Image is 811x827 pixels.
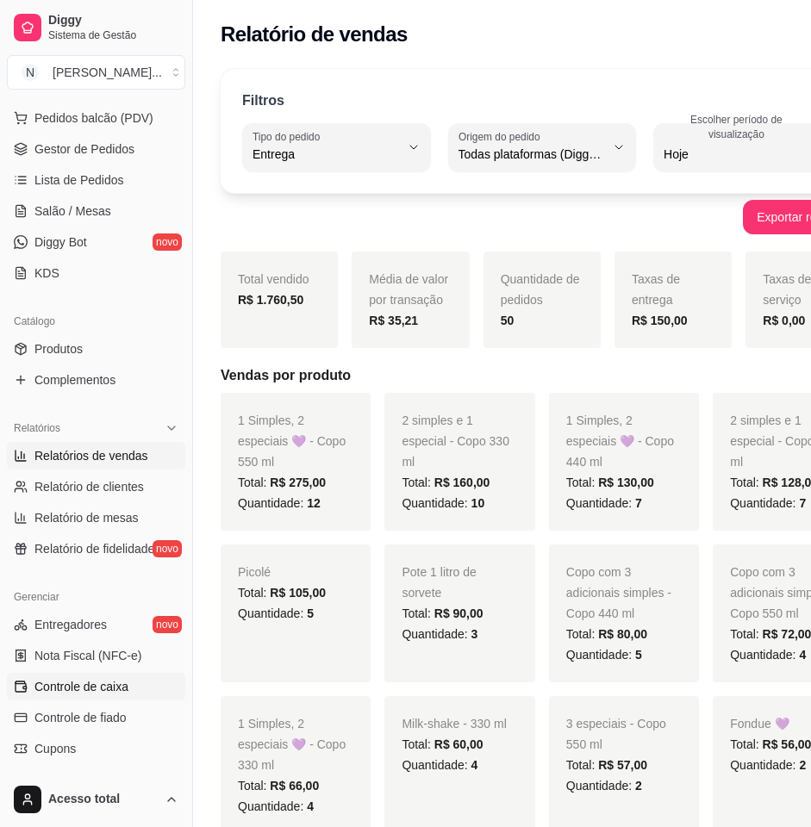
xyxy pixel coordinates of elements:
[566,476,654,489] span: Total:
[238,606,314,620] span: Quantidade:
[799,648,806,662] span: 4
[34,509,139,526] span: Relatório de mesas
[402,717,506,731] span: Milk-shake - 330 ml
[566,758,647,772] span: Total:
[471,496,485,510] span: 10
[34,140,134,158] span: Gestor de Pedidos
[369,314,418,327] strong: R$ 35,21
[34,340,83,358] span: Produtos
[566,717,666,751] span: 3 especiais - Copo 550 ml
[7,366,185,394] a: Complementos
[402,565,476,600] span: Pote 1 litro de sorvete
[632,272,680,307] span: Taxas de entrega
[7,779,185,820] button: Acesso total
[402,496,484,510] span: Quantidade:
[566,779,642,793] span: Quantidade:
[34,447,148,464] span: Relatórios de vendas
[34,771,78,788] span: Clientes
[763,272,811,307] span: Taxas de serviço
[799,496,806,510] span: 7
[242,90,284,111] p: Filtros
[459,129,546,144] label: Origem do pedido
[34,109,153,127] span: Pedidos balcão (PDV)
[34,233,87,251] span: Diggy Bot
[7,473,185,501] a: Relatório de clientes
[635,779,642,793] span: 2
[7,197,185,225] a: Salão / Mesas
[34,171,124,189] span: Lista de Pedidos
[34,264,59,282] span: KDS
[598,627,647,641] span: R$ 80,00
[34,616,107,633] span: Entregadores
[253,129,326,144] label: Tipo do pedido
[402,627,477,641] span: Quantidade:
[7,135,185,163] a: Gestor de Pedidos
[7,228,185,256] a: Diggy Botnovo
[402,758,477,772] span: Quantidade:
[7,535,185,563] a: Relatório de fidelidadenovo
[238,476,326,489] span: Total:
[34,540,154,557] span: Relatório de fidelidade
[14,421,60,435] span: Relatórios
[434,606,483,620] span: R$ 90,00
[238,717,346,772] span: 1 Simples, 2 especiais 💜 - Copo 330 ml
[566,496,642,510] span: Quantidade:
[253,146,400,163] span: Entrega
[402,413,509,469] span: 2 simples e 1 especial - Copo 330 ml
[501,314,515,327] strong: 50
[270,476,326,489] span: R$ 275,00
[7,259,185,287] a: KDS
[7,308,185,335] div: Catálogo
[307,496,321,510] span: 12
[369,272,448,307] span: Média de valor por transação
[22,64,39,81] span: N
[730,496,806,510] span: Quantidade:
[48,28,178,42] span: Sistema de Gestão
[566,565,671,620] span: Copo com 3 adicionais simples - Copo 440 ml
[7,673,185,700] a: Controle de caixa
[730,648,806,662] span: Quantidade:
[34,478,144,495] span: Relatório de clientes
[730,717,789,731] span: Fondue 💜
[34,202,111,220] span: Salão / Mesas
[459,146,606,163] span: Todas plataformas (Diggy, iFood)
[566,648,642,662] span: Quantidade:
[7,335,185,363] a: Produtos
[48,792,158,807] span: Acesso total
[238,272,309,286] span: Total vendido
[242,123,431,171] button: Tipo do pedidoEntrega
[270,779,319,793] span: R$ 66,00
[448,123,637,171] button: Origem do pedidoTodas plataformas (Diggy, iFood)
[53,64,162,81] div: [PERSON_NAME] ...
[34,678,128,695] span: Controle de caixa
[664,146,811,163] span: Hoje
[566,627,647,641] span: Total:
[501,272,580,307] span: Quantidade de pedidos
[221,21,408,48] h2: Relatório de vendas
[635,648,642,662] span: 5
[471,627,478,641] span: 3
[402,606,483,620] span: Total:
[307,606,314,620] span: 5
[7,104,185,132] button: Pedidos balcão (PDV)
[763,314,805,327] strong: R$ 0,00
[270,586,326,600] span: R$ 105,00
[238,413,346,469] span: 1 Simples, 2 especiais 💜 - Copo 550 ml
[7,442,185,469] a: Relatórios de vendas
[566,413,674,469] span: 1 Simples, 2 especiais 💜 - Copo 440 ml
[34,371,115,389] span: Complementos
[598,758,647,772] span: R$ 57,00
[34,709,127,726] span: Controle de fiado
[307,799,314,813] span: 4
[48,13,178,28] span: Diggy
[238,293,303,307] strong: R$ 1.760,50
[7,504,185,532] a: Relatório de mesas
[7,583,185,611] div: Gerenciar
[402,476,490,489] span: Total:
[7,55,185,90] button: Select a team
[434,476,490,489] span: R$ 160,00
[598,476,654,489] span: R$ 130,00
[632,314,688,327] strong: R$ 150,00
[238,565,271,579] span: Picolé
[402,737,483,751] span: Total:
